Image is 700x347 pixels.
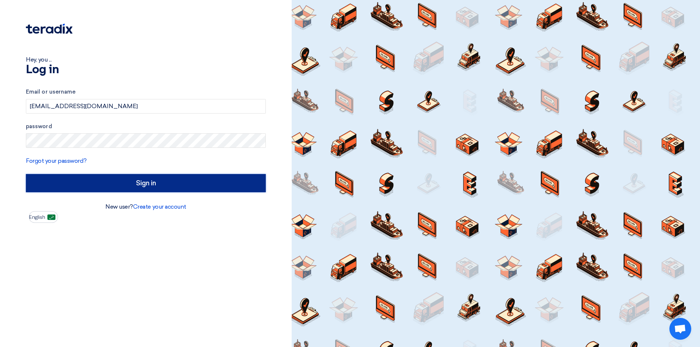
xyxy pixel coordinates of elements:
[29,211,58,223] button: English
[26,157,87,164] a: Forgot your password?
[26,24,73,34] img: Teradix logo
[133,203,186,210] a: Create your account
[47,214,55,220] img: ar-AR.png
[105,203,133,210] font: New user?
[26,88,75,95] font: Email or username
[26,56,51,63] font: Hey, you ...
[669,318,691,340] div: Open chat
[29,214,45,220] font: English
[26,174,266,192] input: Sign in
[26,64,59,76] font: Log in
[26,99,266,114] input: Enter your business email or username
[26,123,52,130] font: password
